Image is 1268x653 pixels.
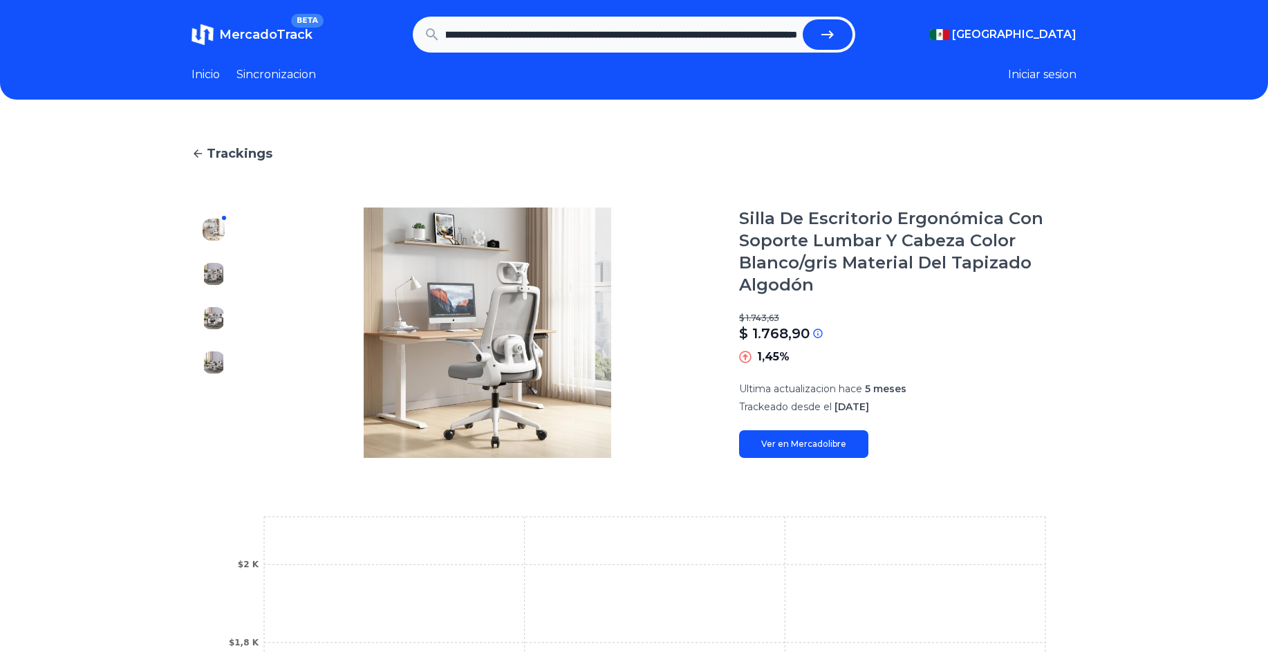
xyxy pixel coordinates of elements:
[952,26,1076,43] span: [GEOGRAPHIC_DATA]
[835,401,869,413] span: [DATE]
[236,66,316,83] a: Sincronizacion
[203,263,225,285] img: Silla De Escritorio Ergonómica Con Soporte Lumbar Y Cabeza Color Blanco/gris Material Del Tapizad...
[207,144,272,163] span: Trackings
[203,351,225,374] img: Silla De Escritorio Ergonómica Con Soporte Lumbar Y Cabeza Color Blanco/gris Material Del Tapizad...
[739,324,810,343] p: $ 1.768,90
[263,208,711,458] img: Silla De Escritorio Ergonómica Con Soporte Lumbar Y Cabeza Color Blanco/gris Material Del Tapizad...
[757,349,790,365] p: 1,45%
[930,29,949,40] img: Mexico
[865,383,906,395] span: 5 meses
[739,401,832,413] span: Trackeado desde el
[930,26,1076,43] button: [GEOGRAPHIC_DATA]
[1008,66,1076,83] button: Iniciar sesion
[739,430,868,458] a: Ver en Mercadolibre
[229,638,259,647] tspan: $1,8 K
[192,66,220,83] a: Inicio
[739,313,1076,324] p: $ 1.743,63
[291,14,324,28] span: BETA
[739,383,862,395] span: Ultima actualizacion hace
[739,208,1076,296] h1: Silla De Escritorio Ergonómica Con Soporte Lumbar Y Cabeza Color Blanco/gris Material Del Tapizad...
[192,24,313,46] a: MercadoTrackBETA
[192,24,214,46] img: MercadoTrack
[203,219,225,241] img: Silla De Escritorio Ergonómica Con Soporte Lumbar Y Cabeza Color Blanco/gris Material Del Tapizad...
[192,144,1076,163] a: Trackings
[203,307,225,329] img: Silla De Escritorio Ergonómica Con Soporte Lumbar Y Cabeza Color Blanco/gris Material Del Tapizad...
[219,27,313,42] span: MercadoTrack
[238,560,259,569] tspan: $2 K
